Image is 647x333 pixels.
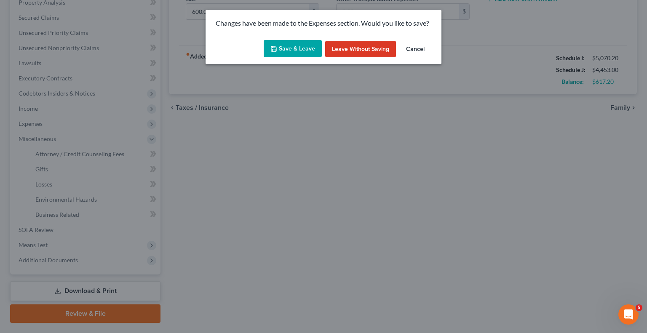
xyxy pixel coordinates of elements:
p: Changes have been made to the Expenses section. Would you like to save? [216,19,431,28]
iframe: Intercom live chat [618,304,639,325]
button: Save & Leave [264,40,322,58]
button: Leave without Saving [325,41,396,58]
span: 5 [636,304,642,311]
button: Cancel [399,41,431,58]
